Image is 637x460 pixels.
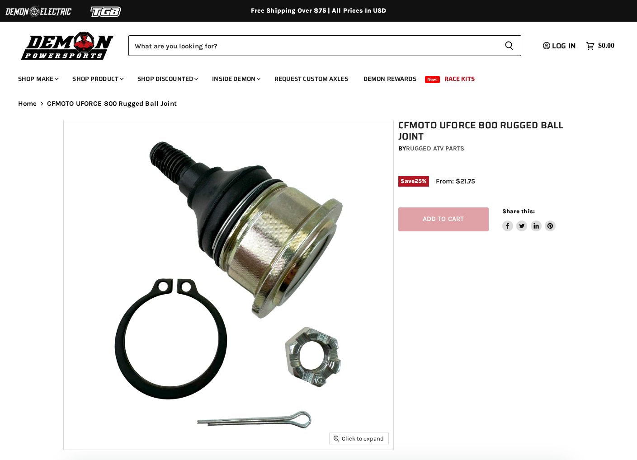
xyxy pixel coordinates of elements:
[205,70,266,88] a: Inside Demon
[5,3,72,20] img: Demon Electric Logo 2
[47,100,177,108] span: CFMOTO UFORCE 800 Rugged Ball Joint
[268,70,355,88] a: Request Custom Axles
[64,120,393,450] img: CFMOTO UFORCE 800 Rugged Ball Joint
[131,70,203,88] a: Shop Discounted
[398,120,579,142] h1: CFMOTO UFORCE 800 Rugged Ball Joint
[502,207,556,231] aside: Share this:
[425,76,440,83] span: New!
[398,176,429,186] span: Save %
[502,208,535,215] span: Share this:
[18,100,37,108] a: Home
[539,42,581,50] a: Log in
[406,145,464,152] a: Rugged ATV Parts
[398,144,579,154] div: by
[330,432,388,445] button: Click to expand
[357,70,423,88] a: Demon Rewards
[415,178,422,184] span: 25
[18,29,117,61] img: Demon Powersports
[598,42,614,50] span: $0.00
[552,40,576,52] span: Log in
[581,39,619,52] a: $0.00
[66,70,129,88] a: Shop Product
[497,35,521,56] button: Search
[436,177,475,185] span: From: $21.75
[334,435,384,442] span: Click to expand
[128,35,497,56] input: Search
[438,70,481,88] a: Race Kits
[11,66,612,88] ul: Main menu
[128,35,521,56] form: Product
[72,3,140,20] img: TGB Logo 2
[11,70,64,88] a: Shop Make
